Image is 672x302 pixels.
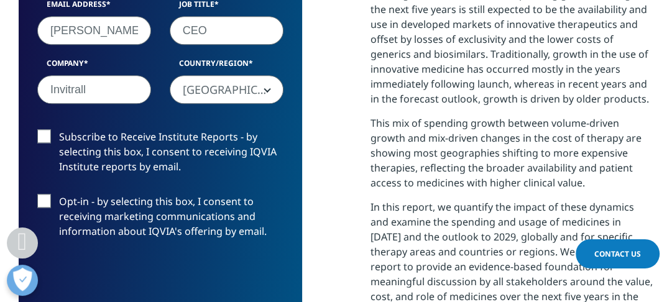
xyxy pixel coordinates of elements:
[170,76,283,104] span: Brazil
[594,249,641,259] span: Contact Us
[37,129,283,181] label: Subscribe to Receive Institute Reports - by selecting this box, I consent to receiving IQVIA Inst...
[37,194,283,245] label: Opt-in - by selecting this box, I consent to receiving marketing communications and information a...
[7,265,38,296] button: Abrir preferências
[37,58,151,75] label: Company
[170,58,283,75] label: Country/Region
[170,75,283,104] span: Brazil
[576,239,660,268] a: Contact Us
[371,116,654,199] p: This mix of spending growth between volume-driven growth and mix-driven changes in the cost of th...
